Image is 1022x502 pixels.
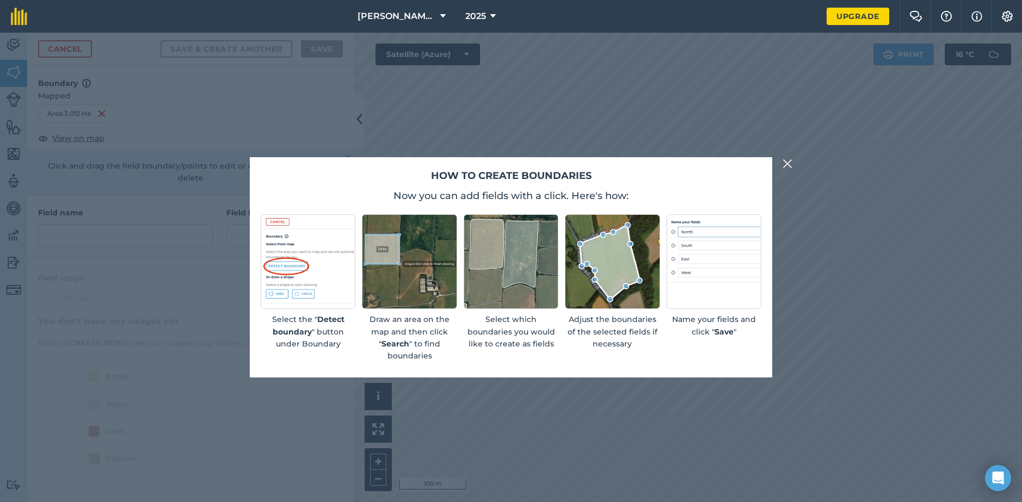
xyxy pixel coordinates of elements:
img: fieldmargin Logo [11,8,27,25]
strong: Detect boundary [273,314,344,336]
strong: Search [381,339,409,349]
img: placeholder [667,214,761,309]
p: Select which boundaries you would like to create as fields [464,313,558,350]
img: svg+xml;base64,PHN2ZyB4bWxucz0iaHR0cDovL3d3dy53My5vcmcvMjAwMC9zdmciIHdpZHRoPSIxNyIgaGVpZ2h0PSIxNy... [971,10,982,23]
p: Now you can add fields with a click. Here's how: [261,188,761,203]
p: Draw an area on the map and then click " " to find boundaries [362,313,457,362]
span: [PERSON_NAME] Partners [358,10,436,23]
img: Screenshot of an editable boundary [565,214,660,309]
strong: Save [715,327,734,337]
span: 2025 [465,10,486,23]
h2: How to create boundaries [261,168,761,184]
a: Upgrade [827,8,889,25]
img: A question mark icon [940,11,953,22]
img: Screenshot of selected fields [464,214,558,309]
img: Screenshot of an rectangular area drawn on a map [362,214,457,309]
p: Name your fields and click " " [667,313,761,338]
img: A cog icon [1001,11,1014,22]
p: Select the " " button under Boundary [261,313,355,350]
img: Two speech bubbles overlapping with the left bubble in the forefront [909,11,922,22]
img: Screenshot of detect boundary button [261,214,355,309]
div: Open Intercom Messenger [985,465,1011,491]
img: svg+xml;base64,PHN2ZyB4bWxucz0iaHR0cDovL3d3dy53My5vcmcvMjAwMC9zdmciIHdpZHRoPSIyMiIgaGVpZ2h0PSIzMC... [783,157,792,170]
p: Adjust the boundaries of the selected fields if necessary [565,313,660,350]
